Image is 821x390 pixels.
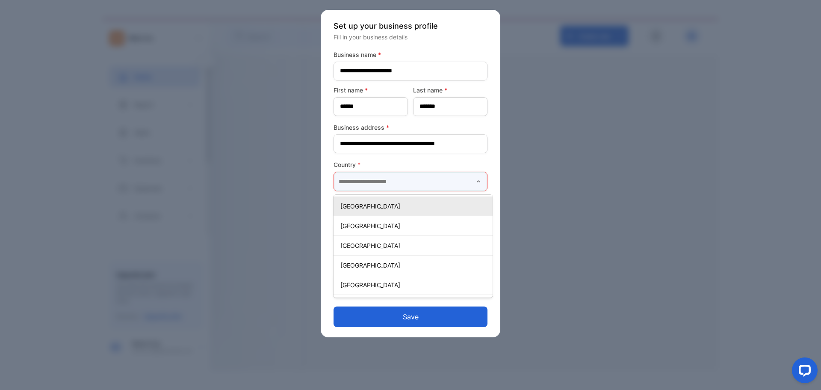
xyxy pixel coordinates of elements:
[334,20,487,32] p: Set up your business profile
[340,280,489,289] p: [GEOGRAPHIC_DATA]
[413,86,487,95] label: Last name
[334,160,487,169] label: Country
[785,354,821,390] iframe: LiveChat chat widget
[334,193,487,204] p: This field is required
[334,123,487,132] label: Business address
[340,221,489,230] p: [GEOGRAPHIC_DATA]
[334,50,487,59] label: Business name
[340,241,489,250] p: [GEOGRAPHIC_DATA]
[340,261,489,270] p: [GEOGRAPHIC_DATA]
[334,33,487,42] p: Fill in your business details
[334,307,487,327] button: Save
[340,202,489,211] p: [GEOGRAPHIC_DATA]
[334,86,408,95] label: First name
